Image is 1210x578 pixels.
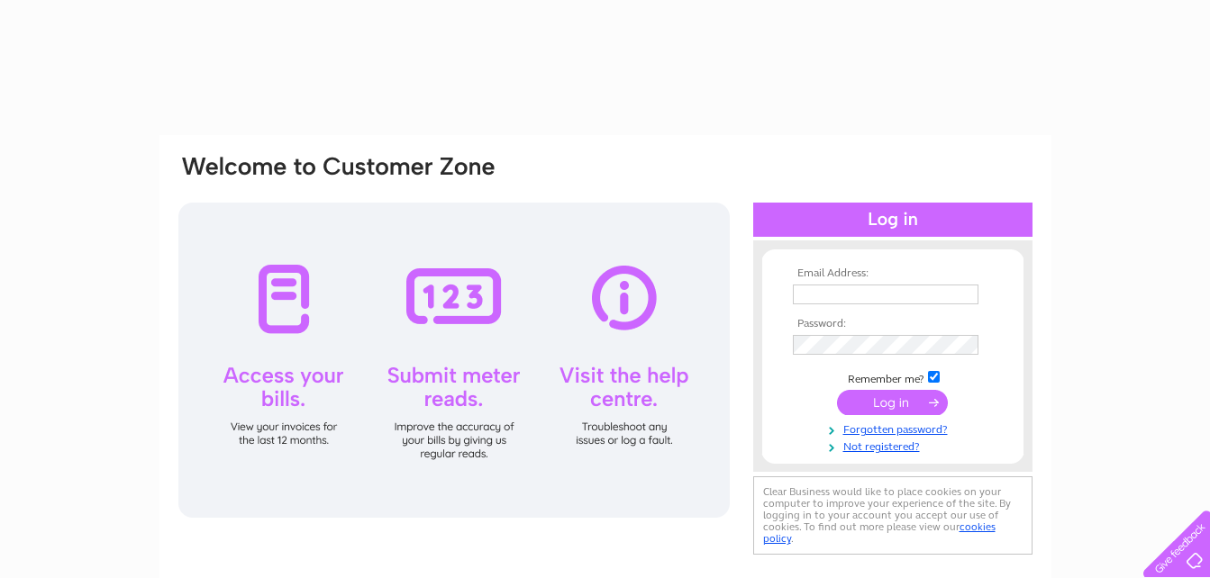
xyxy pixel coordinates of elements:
[793,437,997,454] a: Not registered?
[753,476,1033,555] div: Clear Business would like to place cookies on your computer to improve your experience of the sit...
[837,390,948,415] input: Submit
[763,520,996,545] a: cookies policy
[788,368,997,386] td: Remember me?
[788,267,997,280] th: Email Address:
[788,318,997,330] th: Password:
[793,420,997,437] a: Forgotten password?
